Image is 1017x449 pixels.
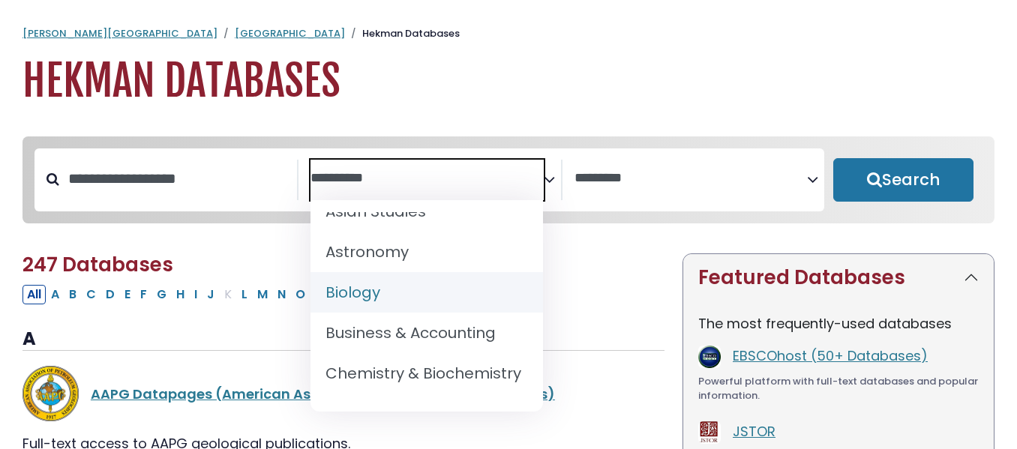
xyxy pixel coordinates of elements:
[237,285,252,304] button: Filter Results L
[22,284,529,303] div: Alpha-list to filter by first letter of database name
[733,346,928,365] a: EBSCOhost (50+ Databases)
[172,285,189,304] button: Filter Results H
[22,285,46,304] button: All
[683,254,994,301] button: Featured Databases
[310,394,543,434] li: Classics
[235,26,345,40] a: [GEOGRAPHIC_DATA]
[253,285,272,304] button: Filter Results M
[59,166,297,191] input: Search database by title or keyword
[136,285,151,304] button: Filter Results F
[22,56,994,106] h1: Hekman Databases
[22,26,217,40] a: [PERSON_NAME][GEOGRAPHIC_DATA]
[22,251,173,278] span: 247 Databases
[698,313,979,334] p: The most frequently-used databases
[120,285,135,304] button: Filter Results E
[22,136,994,223] nav: Search filters
[310,232,543,272] li: Astronomy
[310,272,543,313] li: Biology
[574,171,808,187] textarea: Search
[190,285,202,304] button: Filter Results I
[101,285,119,304] button: Filter Results D
[22,26,994,41] nav: breadcrumb
[152,285,171,304] button: Filter Results G
[310,353,543,394] li: Chemistry & Biochemistry
[22,328,664,351] h3: A
[345,26,460,41] li: Hekman Databases
[273,285,290,304] button: Filter Results N
[82,285,100,304] button: Filter Results C
[64,285,81,304] button: Filter Results B
[310,171,544,187] textarea: Search
[91,385,555,403] a: AAPG Datapages (American Association of Petroleum Geologists)
[202,285,219,304] button: Filter Results J
[698,374,979,403] div: Powerful platform with full-text databases and popular information.
[46,285,64,304] button: Filter Results A
[733,422,775,441] a: JSTOR
[833,158,973,202] button: Submit for Search Results
[310,313,543,353] li: Business & Accounting
[291,285,310,304] button: Filter Results O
